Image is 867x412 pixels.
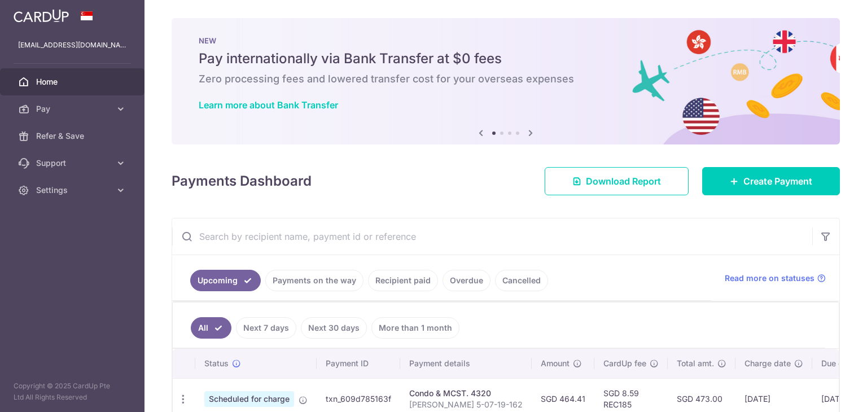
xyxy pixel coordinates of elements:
a: Download Report [545,167,689,195]
a: All [191,317,231,339]
img: Bank transfer banner [172,18,840,144]
span: Refer & Save [36,130,111,142]
p: [PERSON_NAME] 5-07-19-162 [409,399,523,410]
p: [EMAIL_ADDRESS][DOMAIN_NAME] [18,40,126,51]
a: Recipient paid [368,270,438,291]
a: Overdue [443,270,491,291]
span: Pay [36,103,111,115]
th: Payment details [400,349,532,378]
span: Create Payment [743,174,812,188]
a: Cancelled [495,270,548,291]
a: Read more on statuses [725,273,826,284]
a: More than 1 month [371,317,459,339]
span: Amount [541,358,570,369]
img: CardUp [14,9,69,23]
a: Payments on the way [265,270,364,291]
span: Settings [36,185,111,196]
span: Download Report [586,174,661,188]
h4: Payments Dashboard [172,171,312,191]
a: Next 7 days [236,317,296,339]
span: Home [36,76,111,87]
input: Search by recipient name, payment id or reference [172,218,812,255]
a: Learn more about Bank Transfer [199,99,338,111]
span: CardUp fee [603,358,646,369]
th: Payment ID [317,349,400,378]
span: Read more on statuses [725,273,815,284]
a: Create Payment [702,167,840,195]
h6: Zero processing fees and lowered transfer cost for your overseas expenses [199,72,813,86]
span: Charge date [745,358,791,369]
a: Next 30 days [301,317,367,339]
div: Condo & MCST. 4320 [409,388,523,399]
span: Total amt. [677,358,714,369]
span: Support [36,157,111,169]
span: Scheduled for charge [204,391,294,407]
h5: Pay internationally via Bank Transfer at $0 fees [199,50,813,68]
span: Status [204,358,229,369]
p: NEW [199,36,813,45]
a: Upcoming [190,270,261,291]
span: Due date [821,358,855,369]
